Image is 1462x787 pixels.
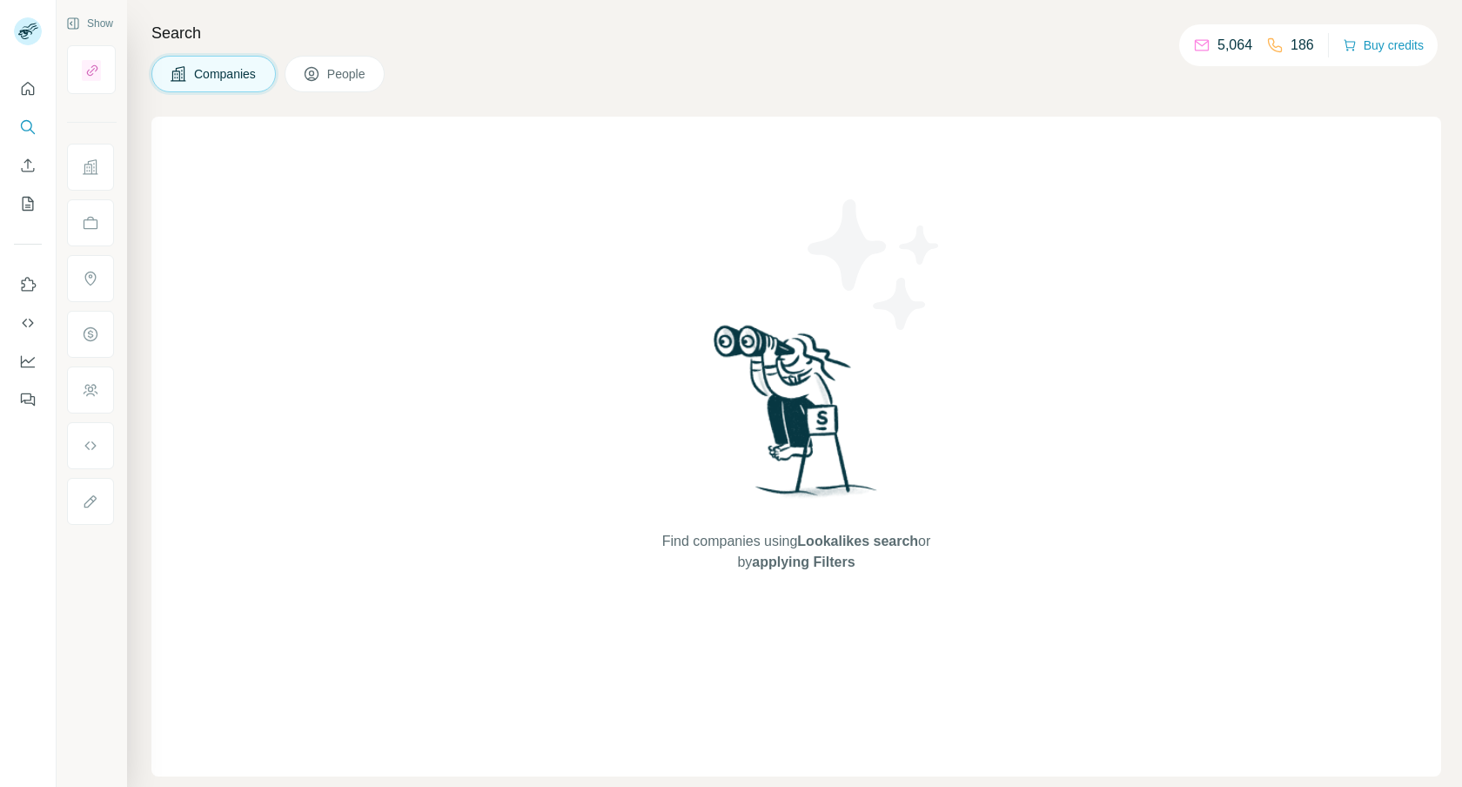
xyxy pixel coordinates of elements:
h4: Search [151,21,1441,45]
img: Surfe Illustration - Stars [796,186,953,343]
button: Search [14,111,42,143]
p: 186 [1291,35,1314,56]
button: Feedback [14,384,42,415]
span: Companies [194,65,258,83]
img: Surfe Illustration - Woman searching with binoculars [706,320,887,515]
button: Enrich CSV [14,150,42,181]
button: Use Surfe on LinkedIn [14,269,42,300]
button: Use Surfe API [14,307,42,339]
button: Dashboard [14,346,42,377]
button: My lists [14,188,42,219]
button: Buy credits [1343,33,1424,57]
p: 5,064 [1217,35,1252,56]
span: applying Filters [752,555,855,569]
button: Show [54,10,125,37]
button: Quick start [14,73,42,104]
span: Find companies using or by [657,531,936,573]
span: Lookalikes search [797,534,918,548]
span: People [327,65,367,83]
